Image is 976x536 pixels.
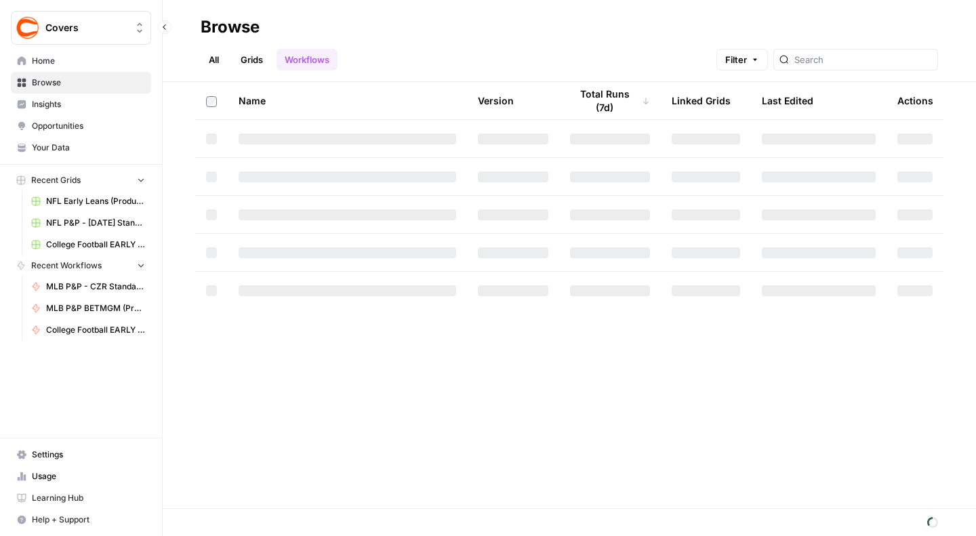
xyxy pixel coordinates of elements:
div: Name [239,82,456,119]
a: Usage [11,466,151,487]
a: MLB P&P BETMGM (Production) [25,297,151,319]
a: Your Data [11,137,151,159]
a: Browse [11,72,151,94]
a: MLB P&P - CZR Standard (Production) [25,276,151,297]
span: Learning Hub [32,492,145,504]
span: NFL Early Leans (Production) Grid [46,195,145,207]
span: Settings [32,449,145,461]
span: Opportunities [32,120,145,132]
span: Usage [32,470,145,482]
span: Covers [45,21,127,35]
button: Recent Grids [11,170,151,190]
span: Insights [32,98,145,110]
div: Version [478,82,514,119]
div: Last Edited [762,82,813,119]
a: Settings [11,444,151,466]
input: Search [794,53,932,66]
button: Workspace: Covers [11,11,151,45]
a: Grids [232,49,271,70]
a: NFL Early Leans (Production) Grid [25,190,151,212]
span: Home [32,55,145,67]
span: Recent Grids [31,174,81,186]
span: NFL P&P - [DATE] Standard (Production) Grid [46,217,145,229]
img: Covers Logo [16,16,40,40]
span: Your Data [32,142,145,154]
span: College Football EARLY LEANS (Production) [46,324,145,336]
a: Learning Hub [11,487,151,509]
div: Actions [897,82,933,119]
a: College Football EARLY LEANS (Production) Grid (1) [25,234,151,255]
span: Help + Support [32,514,145,526]
a: Insights [11,94,151,115]
span: Recent Workflows [31,260,102,272]
a: Opportunities [11,115,151,137]
span: Filter [725,53,747,66]
a: College Football EARLY LEANS (Production) [25,319,151,341]
div: Linked Grids [672,82,731,119]
span: Browse [32,77,145,89]
a: Home [11,50,151,72]
span: MLB P&P - CZR Standard (Production) [46,281,145,293]
a: All [201,49,227,70]
div: Total Runs (7d) [570,82,650,119]
a: Workflows [277,49,338,70]
button: Help + Support [11,509,151,531]
button: Recent Workflows [11,255,151,276]
button: Filter [716,49,768,70]
a: NFL P&P - [DATE] Standard (Production) Grid [25,212,151,234]
div: Browse [201,16,260,38]
span: College Football EARLY LEANS (Production) Grid (1) [46,239,145,251]
span: MLB P&P BETMGM (Production) [46,302,145,314]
